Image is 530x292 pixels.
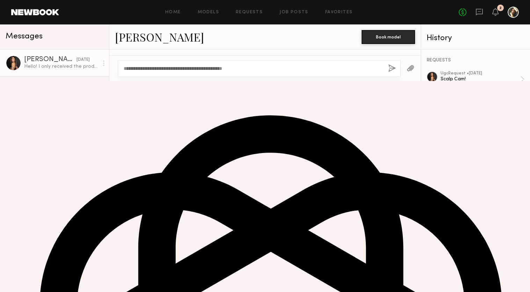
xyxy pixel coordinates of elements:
[325,10,353,15] a: Favorites
[279,10,308,15] a: Job Posts
[441,71,524,87] a: ugcRequest •[DATE]Scalp Cam!
[115,29,204,44] a: [PERSON_NAME]
[6,32,43,41] span: Messages
[362,30,415,44] button: Book model
[24,63,99,70] div: Hello! I only received the product [DATE]! I will need a couple days before being able to submit ...
[24,56,77,63] div: [PERSON_NAME]
[427,34,524,42] div: History
[198,10,219,15] a: Models
[499,6,502,10] div: 2
[362,34,415,39] a: Book model
[441,76,520,82] div: Scalp Cam!
[165,10,181,15] a: Home
[236,10,263,15] a: Requests
[427,58,524,63] div: REQUESTS
[441,71,520,76] div: ugc Request • [DATE]
[77,57,90,63] div: [DATE]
